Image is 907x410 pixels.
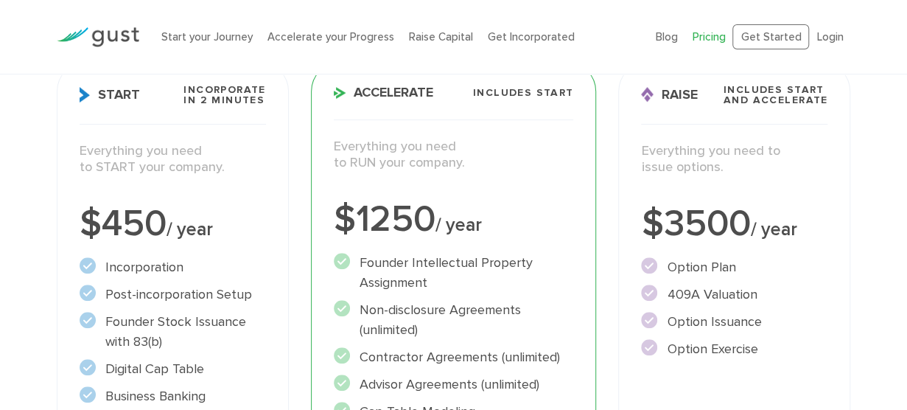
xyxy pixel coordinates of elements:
[80,87,140,102] span: Start
[57,27,139,47] img: Gust Logo
[80,285,266,305] li: Post-incorporation Setup
[641,206,827,243] div: $3500
[161,30,253,44] a: Start your Journey
[488,30,575,44] a: Get Incorporated
[334,375,574,395] li: Advisor Agreements (unlimited)
[641,312,827,332] li: Option Issuance
[183,85,265,105] span: Incorporate in 2 Minutes
[334,347,574,367] li: Contractor Agreements (unlimited)
[80,312,266,352] li: Founder Stock Issuance with 83(b)
[334,253,574,293] li: Founder Intellectual Property Assignment
[750,218,796,240] span: / year
[473,88,574,98] span: Includes START
[267,30,394,44] a: Accelerate your Progress
[334,86,433,100] span: Accelerate
[655,30,677,44] a: Blog
[435,214,482,236] span: / year
[334,87,346,99] img: Accelerate Icon
[641,143,827,176] p: Everything you need to issue options.
[641,87,697,102] span: Raise
[409,30,473,44] a: Raise Capital
[641,257,827,277] li: Option Plan
[80,386,266,406] li: Business Banking
[641,87,654,102] img: Raise Icon
[334,300,574,340] li: Non-disclosure Agreements (unlimited)
[80,257,266,277] li: Incorporation
[641,285,827,305] li: 409A Valuation
[80,359,266,379] li: Digital Cap Table
[167,218,213,240] span: / year
[816,30,843,44] a: Login
[334,201,574,238] div: $1250
[334,139,574,172] p: Everything you need to RUN your company.
[724,85,828,105] span: Includes START and ACCELERATE
[732,24,809,50] a: Get Started
[80,206,266,243] div: $450
[641,339,827,359] li: Option Exercise
[80,87,91,102] img: Start Icon X2
[80,143,266,176] p: Everything you need to START your company.
[692,30,725,44] a: Pricing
